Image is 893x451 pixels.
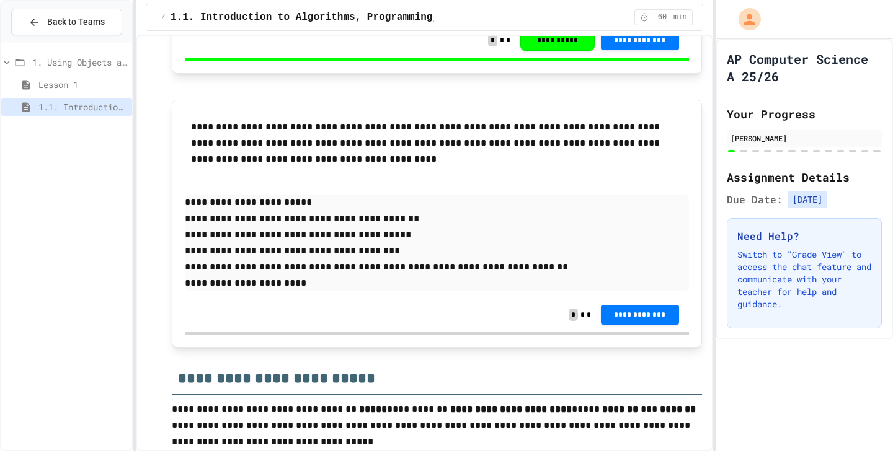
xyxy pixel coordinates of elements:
div: My Account [726,5,764,33]
span: min [673,12,687,22]
h2: Your Progress [727,105,882,123]
span: 1. Using Objects and Methods [32,56,127,69]
p: Switch to "Grade View" to access the chat feature and communicate with your teacher for help and ... [737,248,871,310]
span: 1.1. Introduction to Algorithms, Programming, and Compilers [171,10,522,25]
span: 1.1. Introduction to Algorithms, Programming, and Compilers [38,100,127,113]
h1: AP Computer Science A 25/26 [727,50,882,85]
h2: Assignment Details [727,169,882,186]
span: Due Date: [727,192,783,207]
span: [DATE] [788,191,827,208]
span: Back to Teams [47,15,105,28]
h3: Need Help? [737,229,871,243]
span: / [161,12,166,22]
div: [PERSON_NAME] [731,133,878,144]
span: Lesson 1 [38,78,127,91]
span: 60 [652,12,672,22]
button: Back to Teams [11,9,122,35]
